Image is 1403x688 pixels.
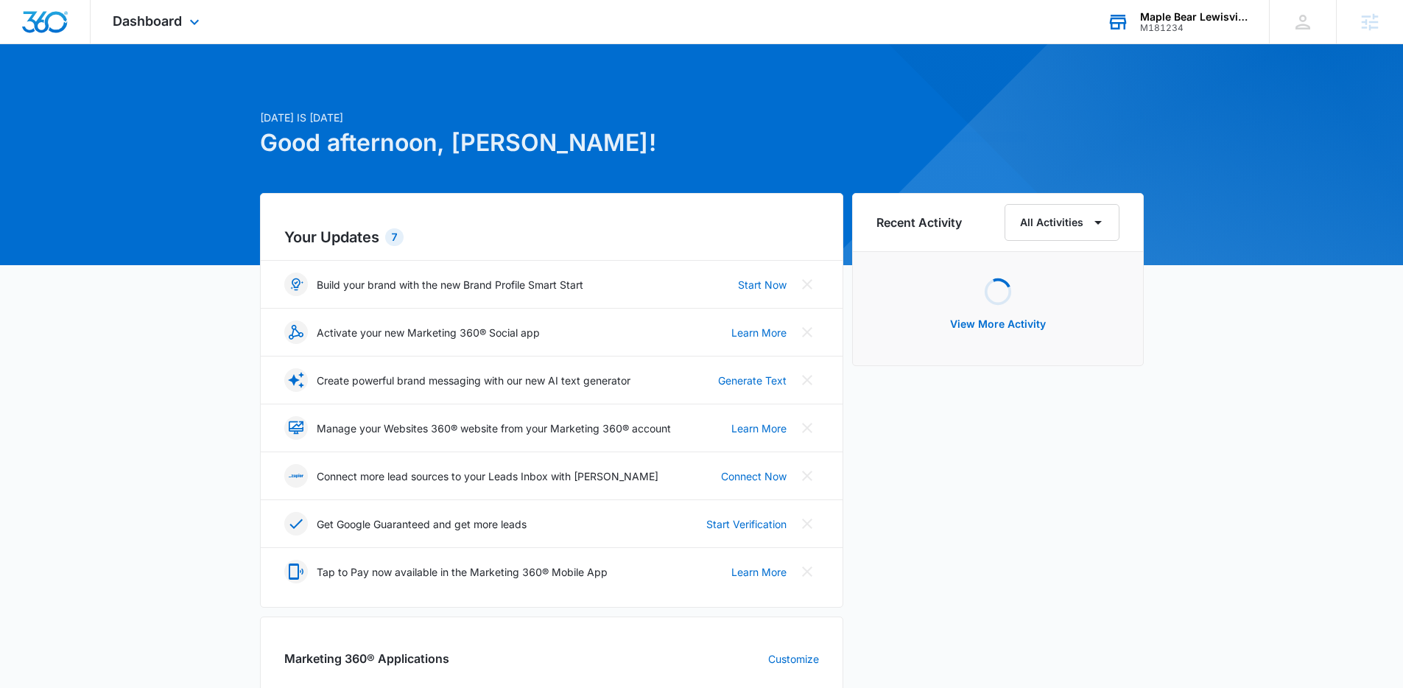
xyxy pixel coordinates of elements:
[260,110,843,125] p: [DATE] is [DATE]
[731,325,787,340] a: Learn More
[317,277,583,292] p: Build your brand with the new Brand Profile Smart Start
[718,373,787,388] a: Generate Text
[317,468,658,484] p: Connect more lead sources to your Leads Inbox with [PERSON_NAME]
[317,421,671,436] p: Manage your Websites 360® website from your Marketing 360® account
[317,373,630,388] p: Create powerful brand messaging with our new AI text generator
[721,468,787,484] a: Connect Now
[317,325,540,340] p: Activate your new Marketing 360® Social app
[1140,23,1248,33] div: account id
[795,416,819,440] button: Close
[795,320,819,344] button: Close
[260,125,843,161] h1: Good afternoon, [PERSON_NAME]!
[284,650,449,667] h2: Marketing 360® Applications
[876,214,962,231] h6: Recent Activity
[1140,11,1248,23] div: account name
[738,277,787,292] a: Start Now
[768,651,819,667] a: Customize
[795,512,819,536] button: Close
[113,13,182,29] span: Dashboard
[795,560,819,583] button: Close
[706,516,787,532] a: Start Verification
[795,368,819,392] button: Close
[317,564,608,580] p: Tap to Pay now available in the Marketing 360® Mobile App
[731,421,787,436] a: Learn More
[317,516,527,532] p: Get Google Guaranteed and get more leads
[795,464,819,488] button: Close
[795,273,819,296] button: Close
[1005,204,1119,241] button: All Activities
[284,226,819,248] h2: Your Updates
[385,228,404,246] div: 7
[731,564,787,580] a: Learn More
[935,306,1061,342] button: View More Activity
